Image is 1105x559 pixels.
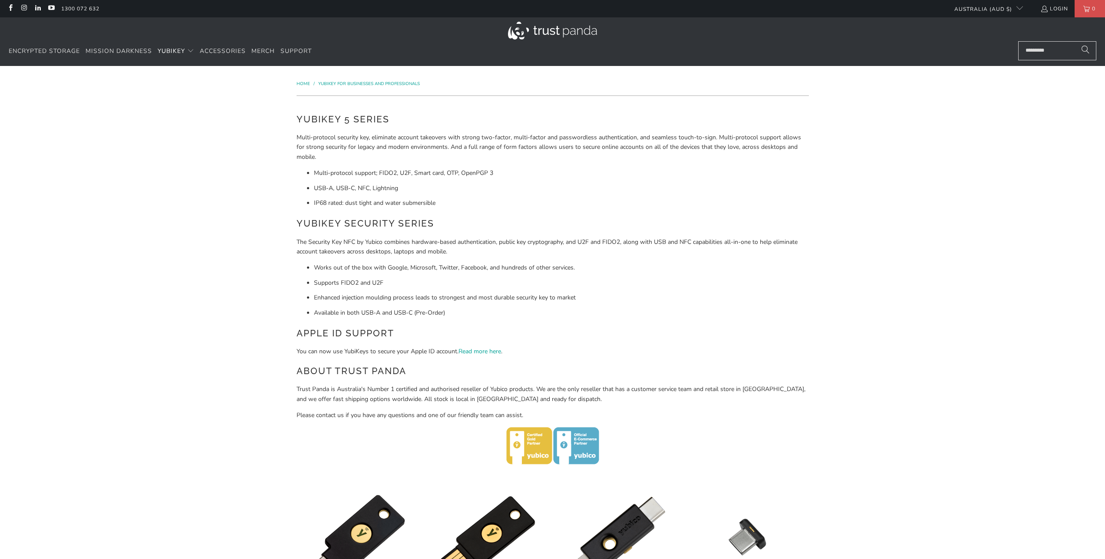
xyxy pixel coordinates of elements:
[313,81,315,87] span: /
[297,112,809,126] h2: YubiKey 5 Series
[280,41,312,62] a: Support
[314,293,809,303] li: Enhanced injection moulding process leads to strongest and most durable security key to market
[7,5,14,12] a: Trust Panda Australia on Facebook
[314,168,809,178] li: Multi-protocol support; FIDO2, U2F, Smart card, OTP, OpenPGP 3
[297,347,809,356] p: You can now use YubiKeys to secure your Apple ID account. .
[297,81,311,87] a: Home
[9,41,80,62] a: Encrypted Storage
[34,5,41,12] a: Trust Panda Australia on LinkedIn
[251,47,275,55] span: Merch
[47,5,55,12] a: Trust Panda Australia on YouTube
[1018,41,1096,60] input: Search...
[297,385,809,404] p: Trust Panda is Australia's Number 1 certified and authorised reseller of Yubico products. We are ...
[61,4,99,13] a: 1300 072 632
[314,308,809,318] li: Available in both USB-A and USB-C (Pre-Order)
[9,41,312,62] nav: Translation missing: en.navigation.header.main_nav
[86,41,152,62] a: Mission Darkness
[297,133,809,162] p: Multi-protocol security key, eliminate account takeovers with strong two-factor, multi-factor and...
[200,41,246,62] a: Accessories
[1040,4,1068,13] a: Login
[318,81,420,87] a: YubiKey for Businesses and Professionals
[158,47,185,55] span: YubiKey
[297,411,809,420] p: Please contact us if you have any questions and one of our friendly team can assist.
[458,347,501,355] a: Read more here
[297,326,809,340] h2: Apple ID Support
[86,47,152,55] span: Mission Darkness
[314,278,809,288] li: Supports FIDO2 and U2F
[20,5,27,12] a: Trust Panda Australia on Instagram
[314,263,809,273] li: Works out of the box with Google, Microsoft, Twitter, Facebook, and hundreds of other services.
[200,47,246,55] span: Accessories
[297,364,809,378] h2: About Trust Panda
[158,41,194,62] summary: YubiKey
[251,41,275,62] a: Merch
[280,47,312,55] span: Support
[297,81,310,87] span: Home
[508,22,597,39] img: Trust Panda Australia
[1075,41,1096,60] button: Search
[314,198,809,208] li: IP68 rated: dust tight and water submersible
[297,217,809,230] h2: YubiKey Security Series
[314,184,809,193] li: USB-A, USB-C, NFC, Lightning
[9,47,80,55] span: Encrypted Storage
[297,237,809,257] p: The Security Key NFC by Yubico combines hardware-based authentication, public key cryptography, a...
